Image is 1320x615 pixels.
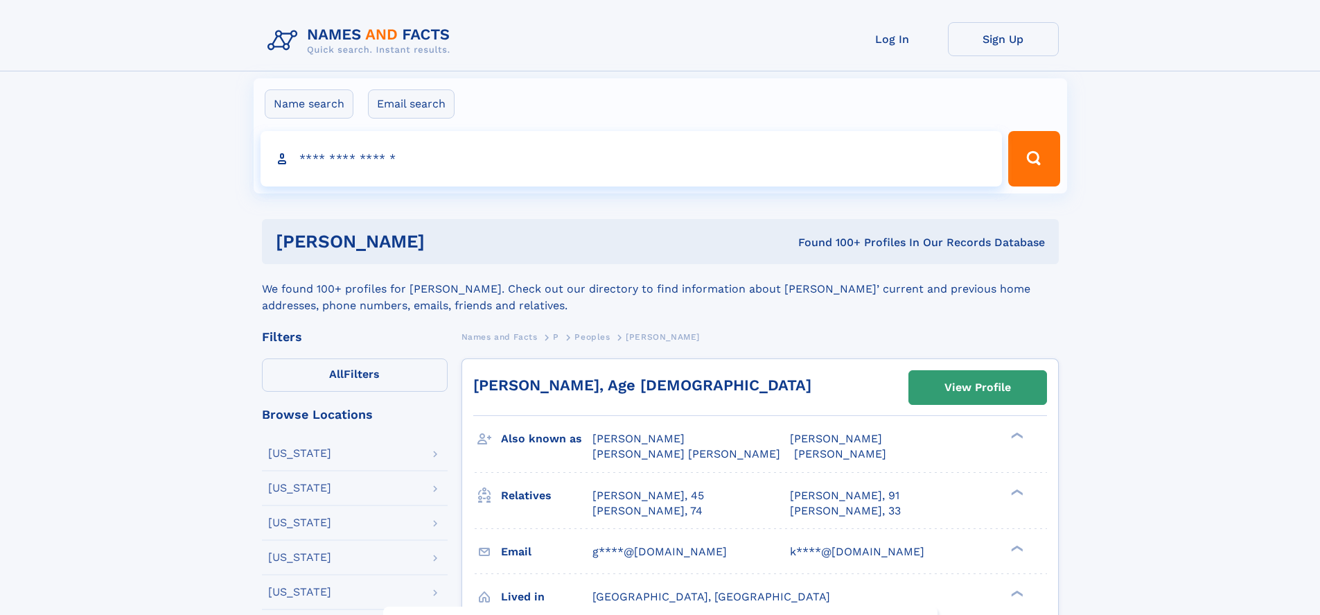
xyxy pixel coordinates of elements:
[262,22,461,60] img: Logo Names and Facts
[268,483,331,494] div: [US_STATE]
[574,328,610,345] a: Peoples
[1007,544,1024,553] div: ❯
[837,22,948,56] a: Log In
[268,587,331,598] div: [US_STATE]
[501,585,592,609] h3: Lived in
[501,540,592,564] h3: Email
[592,488,704,503] a: [PERSON_NAME], 45
[790,503,901,519] a: [PERSON_NAME], 33
[790,488,899,503] a: [PERSON_NAME], 91
[909,371,1046,404] a: View Profile
[262,408,448,421] div: Browse Locations
[262,331,448,343] div: Filters
[1007,589,1024,598] div: ❯
[262,358,448,392] label: Filters
[626,332,700,342] span: [PERSON_NAME]
[276,233,612,250] h1: [PERSON_NAME]
[501,427,592,451] h3: Also known as
[948,22,1059,56] a: Sign Up
[1008,131,1059,187] button: Search Button
[461,328,538,345] a: Names and Facts
[261,131,1003,187] input: search input
[265,89,353,119] label: Name search
[1007,487,1024,496] div: ❯
[592,590,830,603] span: [GEOGRAPHIC_DATA], [GEOGRAPHIC_DATA]
[592,432,685,445] span: [PERSON_NAME]
[574,332,610,342] span: Peoples
[944,372,1011,404] div: View Profile
[368,89,455,119] label: Email search
[268,517,331,528] div: [US_STATE]
[592,503,703,519] a: [PERSON_NAME], 74
[611,235,1045,250] div: Found 100+ Profiles In Our Records Database
[790,432,882,445] span: [PERSON_NAME]
[262,264,1059,314] div: We found 100+ profiles for [PERSON_NAME]. Check out our directory to find information about [PERS...
[592,447,780,460] span: [PERSON_NAME] [PERSON_NAME]
[501,484,592,508] h3: Relatives
[1007,431,1024,440] div: ❯
[329,367,344,381] span: All
[794,447,886,460] span: [PERSON_NAME]
[268,448,331,459] div: [US_STATE]
[553,328,559,345] a: P
[473,376,811,394] a: [PERSON_NAME], Age [DEMOGRAPHIC_DATA]
[268,552,331,563] div: [US_STATE]
[553,332,559,342] span: P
